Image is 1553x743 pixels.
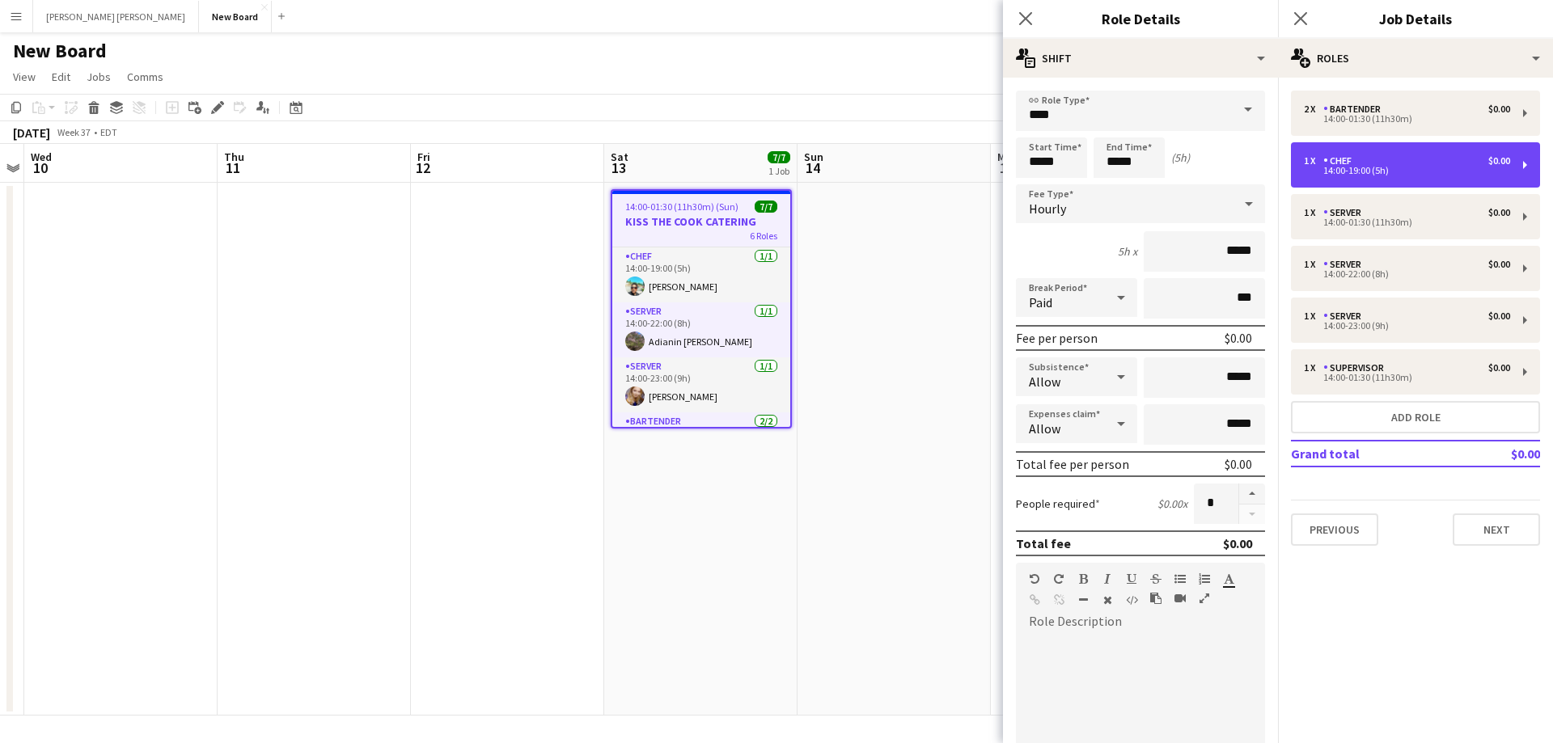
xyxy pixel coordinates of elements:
[1077,593,1089,606] button: Horizontal Line
[1464,441,1540,466] td: $0.00
[417,150,430,164] span: Fri
[1291,441,1464,466] td: Grand total
[1304,218,1510,226] div: 14:00-01:30 (11h30m)
[1029,572,1040,585] button: Undo
[1323,362,1390,374] div: SUPERVISOR
[997,150,1018,164] span: Mon
[1157,496,1187,511] div: $0.00 x
[13,39,107,63] h1: New Board
[1291,401,1540,433] button: Add role
[415,158,430,177] span: 12
[31,150,52,164] span: Wed
[1304,167,1510,175] div: 14:00-19:00 (5h)
[1126,593,1137,606] button: HTML Code
[1304,362,1323,374] div: 1 x
[612,214,790,229] h3: KISS THE COOK CATERING
[1323,155,1358,167] div: CHEF
[1053,572,1064,585] button: Redo
[1225,456,1252,472] div: $0.00
[1003,39,1278,78] div: Shift
[1304,207,1323,218] div: 1 x
[1304,374,1510,382] div: 14:00-01:30 (11h30m)
[1223,535,1252,551] div: $0.00
[1488,207,1510,218] div: $0.00
[1323,207,1368,218] div: SERVER
[1029,420,1060,437] span: Allow
[199,1,272,32] button: New Board
[612,247,790,302] app-card-role: CHEF1/114:00-19:00 (5h)[PERSON_NAME]
[1016,330,1098,346] div: Fee per person
[127,70,163,84] span: Comms
[1016,535,1071,551] div: Total fee
[1304,270,1510,278] div: 14:00-22:00 (8h)
[224,150,244,164] span: Thu
[611,189,792,428] app-job-card: 14:00-01:30 (11h30m) (Sun)7/7KISS THE COOK CATERING6 RolesCHEF1/114:00-19:00 (5h)[PERSON_NAME]SER...
[6,66,42,87] a: View
[1029,374,1060,390] span: Allow
[222,158,244,177] span: 11
[1199,592,1210,605] button: Fullscreen
[1118,244,1137,259] div: 5h x
[100,126,117,138] div: EDT
[612,302,790,357] app-card-role: SERVER1/114:00-22:00 (8h)Adianin [PERSON_NAME]
[1488,362,1510,374] div: $0.00
[80,66,117,87] a: Jobs
[1304,259,1323,270] div: 1 x
[608,158,628,177] span: 13
[1029,201,1066,217] span: Hourly
[1174,592,1186,605] button: Insert video
[1323,259,1368,270] div: SERVER
[1453,513,1540,546] button: Next
[1150,572,1162,585] button: Strikethrough
[1488,310,1510,322] div: $0.00
[1239,483,1265,504] button: Increase
[1304,310,1323,322] div: 1 x
[1323,310,1368,322] div: SERVER
[804,150,823,164] span: Sun
[768,165,789,177] div: 1 Job
[13,70,36,84] span: View
[750,230,777,242] span: 6 Roles
[1077,572,1089,585] button: Bold
[121,66,170,87] a: Comms
[995,158,1018,177] span: 15
[802,158,823,177] span: 14
[1102,572,1113,585] button: Italic
[611,150,628,164] span: Sat
[87,70,111,84] span: Jobs
[1304,322,1510,330] div: 14:00-23:00 (9h)
[1488,155,1510,167] div: $0.00
[52,70,70,84] span: Edit
[45,66,77,87] a: Edit
[625,201,738,213] span: 14:00-01:30 (11h30m) (Sun)
[1102,593,1113,606] button: Clear Formatting
[1488,103,1510,115] div: $0.00
[1016,456,1129,472] div: Total fee per person
[1016,496,1100,511] label: People required
[28,158,52,177] span: 10
[755,201,777,213] span: 7/7
[33,1,199,32] button: [PERSON_NAME] [PERSON_NAME]
[1291,513,1378,546] button: Previous
[1126,572,1137,585] button: Underline
[1223,572,1234,585] button: Text Color
[1323,103,1387,115] div: BARTENDER
[1150,592,1162,605] button: Paste as plain text
[1304,103,1323,115] div: 2 x
[1225,330,1252,346] div: $0.00
[1278,8,1553,29] h3: Job Details
[1199,572,1210,585] button: Ordered List
[612,412,790,491] app-card-role: BARTENDER2/214:00-01:30 (11h30m)
[1171,150,1190,165] div: (5h)
[768,151,790,163] span: 7/7
[612,357,790,412] app-card-role: SERVER1/114:00-23:00 (9h)[PERSON_NAME]
[1488,259,1510,270] div: $0.00
[1304,155,1323,167] div: 1 x
[1304,115,1510,123] div: 14:00-01:30 (11h30m)
[1278,39,1553,78] div: Roles
[1003,8,1278,29] h3: Role Details
[1029,294,1052,310] span: Paid
[53,126,94,138] span: Week 37
[13,125,50,141] div: [DATE]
